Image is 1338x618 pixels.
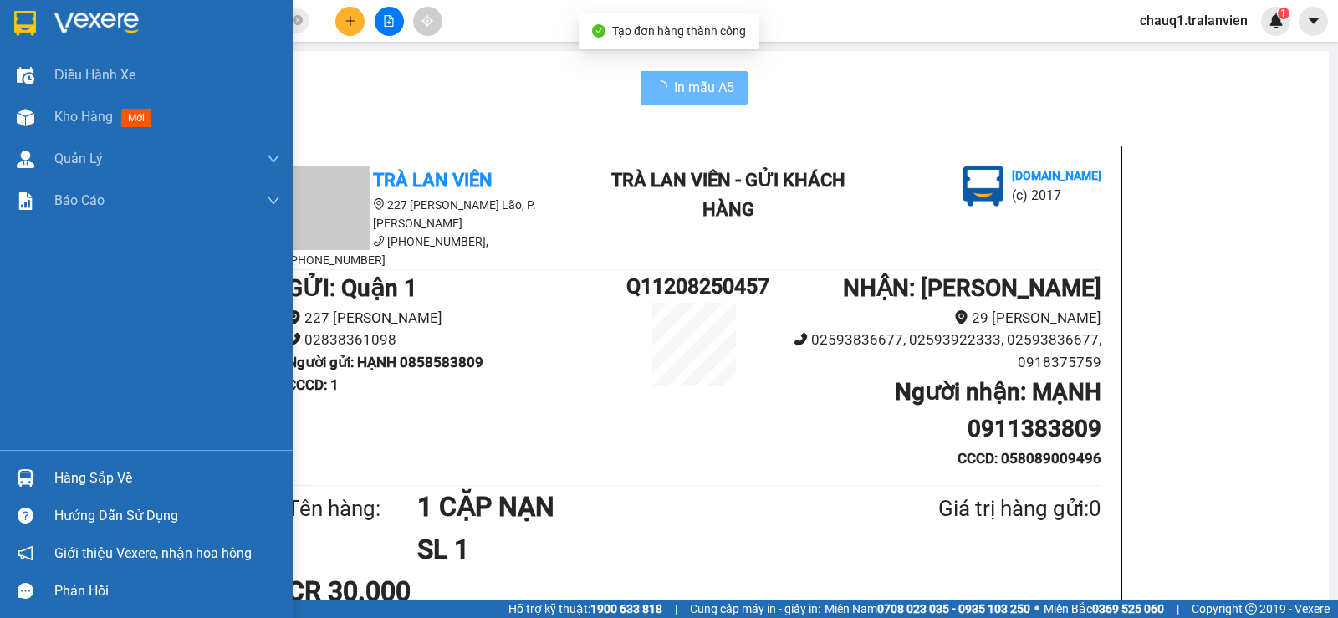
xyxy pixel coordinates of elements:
[267,152,280,166] span: down
[54,64,135,85] span: Điều hành xe
[417,529,857,570] h1: SL 1
[641,71,748,105] button: In mẫu A5
[1299,7,1328,36] button: caret-down
[287,354,483,370] b: Người gửi : HẠNH 0858583809
[287,310,301,324] span: environment
[895,378,1101,442] b: Người nhận : MẠNH 0911383809
[17,469,34,487] img: warehouse-icon
[54,466,280,491] div: Hàng sắp về
[611,170,845,220] b: Trà Lan Viên - Gửi khách hàng
[590,602,662,615] strong: 1900 633 818
[794,332,808,346] span: phone
[1278,8,1289,19] sup: 1
[825,600,1030,618] span: Miền Nam
[1092,602,1164,615] strong: 0369 525 060
[287,274,417,302] b: GỬI : Quận 1
[17,192,34,210] img: solution-icon
[954,310,968,324] span: environment
[140,64,230,77] b: [DOMAIN_NAME]
[54,190,105,211] span: Báo cáo
[287,329,626,351] li: 02838361098
[287,332,301,346] span: phone
[373,198,385,210] span: environment
[1126,10,1261,31] span: chauq1.tralanvien
[762,329,1101,373] li: 02593836677, 02593922333, 02593836677, 0918375759
[287,376,339,393] b: CCCD : 1
[287,196,588,232] li: 227 [PERSON_NAME] Lão, P. [PERSON_NAME]
[1306,13,1321,28] span: caret-down
[54,503,280,529] div: Hướng dẫn sử dụng
[383,15,395,27] span: file-add
[1034,605,1039,612] span: ⚪️
[612,24,746,38] span: Tạo đơn hàng thành công
[963,166,1004,207] img: logo.jpg
[421,15,433,27] span: aim
[103,24,166,190] b: Trà Lan Viên - Gửi khách hàng
[1044,600,1164,618] span: Miền Bắc
[293,13,303,29] span: close-circle
[1012,169,1101,182] b: [DOMAIN_NAME]
[958,450,1101,467] b: CCCD : 058089009496
[373,170,493,191] b: Trà Lan Viên
[674,77,734,98] span: In mẫu A5
[14,11,36,36] img: logo-vxr
[857,492,1101,526] div: Giá trị hàng gửi: 0
[592,24,605,38] span: check-circle
[21,108,61,186] b: Trà Lan Viên
[18,583,33,599] span: message
[335,7,365,36] button: plus
[1280,8,1286,19] span: 1
[877,602,1030,615] strong: 0708 023 035 - 0935 103 250
[345,15,356,27] span: plus
[54,148,103,169] span: Quản Lý
[17,67,34,84] img: warehouse-icon
[1177,600,1179,618] span: |
[417,486,857,528] h1: 1 CẶP NẠN
[18,508,33,524] span: question-circle
[287,570,555,612] div: CR 30.000
[1012,185,1101,206] li: (c) 2017
[287,232,588,269] li: [PHONE_NUMBER], [PHONE_NUMBER]
[1269,13,1284,28] img: icon-new-feature
[654,80,674,94] span: loading
[287,492,417,526] div: Tên hàng:
[54,579,280,604] div: Phản hồi
[373,235,385,247] span: phone
[54,543,252,564] span: Giới thiệu Vexere, nhận hoa hồng
[18,545,33,561] span: notification
[843,274,1101,302] b: NHẬN : [PERSON_NAME]
[508,600,662,618] span: Hỗ trợ kỹ thuật:
[181,21,222,61] img: logo.jpg
[267,194,280,207] span: down
[293,15,303,25] span: close-circle
[17,151,34,168] img: warehouse-icon
[675,600,677,618] span: |
[690,600,820,618] span: Cung cấp máy in - giấy in:
[17,109,34,126] img: warehouse-icon
[121,109,151,127] span: mới
[54,109,113,125] span: Kho hàng
[375,7,404,36] button: file-add
[287,307,626,329] li: 227 [PERSON_NAME]
[762,307,1101,329] li: 29 [PERSON_NAME]
[626,270,762,303] h1: Q11208250457
[1245,603,1257,615] span: copyright
[140,79,230,100] li: (c) 2017
[413,7,442,36] button: aim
